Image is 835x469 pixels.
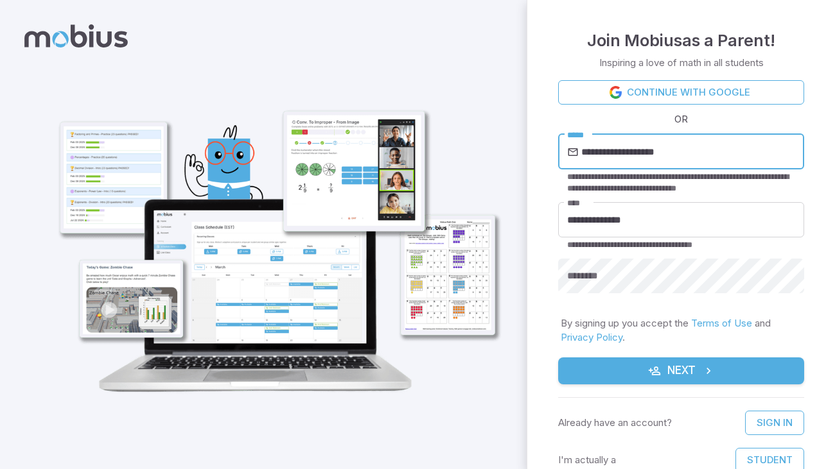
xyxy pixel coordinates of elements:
p: By signing up you accept the and . [561,316,802,345]
a: Privacy Policy [561,331,622,343]
span: OR [671,112,691,126]
p: Inspiring a love of math in all students [599,56,764,70]
a: Sign In [745,411,804,435]
h4: Join Mobius as a Parent ! [587,28,775,53]
a: Continue with Google [558,80,804,105]
p: Already have an account? [558,416,672,430]
a: Terms of Use [691,317,752,329]
img: parent_1-illustration [36,58,511,407]
p: I'm actually a [558,453,616,467]
button: Next [558,357,804,384]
